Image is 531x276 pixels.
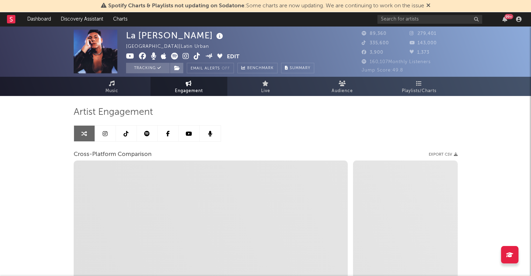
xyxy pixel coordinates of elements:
[126,30,225,41] div: La [PERSON_NAME]
[227,77,304,96] a: Live
[410,50,429,55] span: 1,373
[429,152,458,157] button: Export CSV
[410,41,437,45] span: 143,000
[410,31,436,36] span: 279,401
[362,31,386,36] span: 89,360
[332,87,353,95] span: Audience
[381,77,458,96] a: Playlists/Charts
[426,3,430,9] span: Dismiss
[74,77,150,96] a: Music
[237,63,278,73] a: Benchmark
[22,12,56,26] a: Dashboard
[150,77,227,96] a: Engagement
[504,14,513,19] div: 99 +
[362,68,403,73] span: Jump Score: 49.8
[175,87,203,95] span: Engagement
[187,63,234,73] button: Email AlertsOff
[304,77,381,96] a: Audience
[105,87,118,95] span: Music
[362,60,431,64] span: 160,107 Monthly Listeners
[261,87,270,95] span: Live
[402,87,436,95] span: Playlists/Charts
[290,66,310,70] span: Summary
[281,63,314,73] button: Summary
[502,16,507,22] button: 99+
[362,50,383,55] span: 3,900
[362,41,389,45] span: 335,600
[126,43,217,51] div: [GEOGRAPHIC_DATA] | Latin Urban
[247,64,274,73] span: Benchmark
[56,12,108,26] a: Discovery Assistant
[74,150,152,159] span: Cross-Platform Comparison
[227,53,239,61] button: Edit
[108,12,132,26] a: Charts
[108,3,244,9] span: Spotify Charts & Playlists not updating on Sodatone
[377,15,482,24] input: Search for artists
[74,108,153,117] span: Artist Engagement
[108,3,424,9] span: : Some charts are now updating. We are continuing to work on the issue
[222,67,230,70] em: Off
[126,63,170,73] button: Tracking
